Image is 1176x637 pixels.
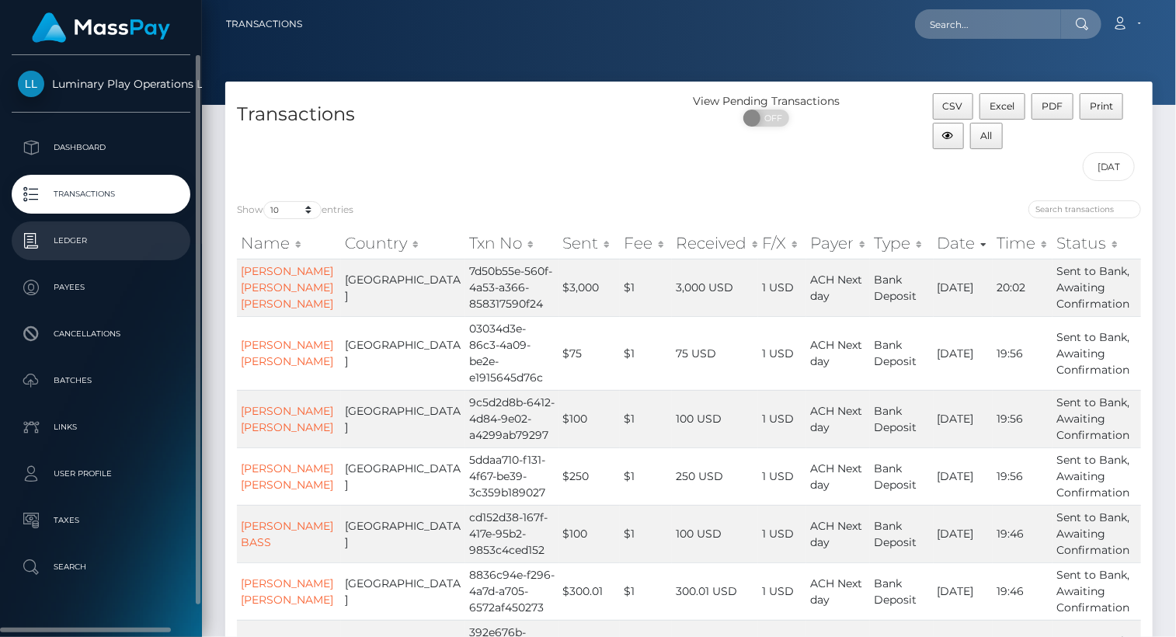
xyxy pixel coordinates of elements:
button: Column visibility [933,123,965,149]
td: Sent to Bank, Awaiting Confirmation [1052,390,1141,447]
td: Sent to Bank, Awaiting Confirmation [1052,316,1141,390]
span: Print [1090,100,1113,112]
span: ACH Next day [810,519,862,549]
td: Bank Deposit [870,390,933,447]
button: CSV [933,93,974,120]
td: [DATE] [934,505,993,562]
td: 1 USD [758,259,806,316]
th: Name: activate to sort column ascending [237,228,341,259]
td: Bank Deposit [870,447,933,505]
td: Bank Deposit [870,562,933,620]
span: ACH Next day [810,461,862,492]
td: 20:02 [993,259,1052,316]
img: Luminary Play Operations Limited [18,71,44,97]
a: Dashboard [12,128,190,167]
td: $100 [559,390,621,447]
td: [DATE] [934,447,993,505]
a: Transactions [12,175,190,214]
a: Links [12,408,190,447]
th: Fee: activate to sort column ascending [620,228,671,259]
td: 19:46 [993,562,1052,620]
td: $75 [559,316,621,390]
td: 9c5d2d8b-6412-4d84-9e02-a4299ab79297 [465,390,558,447]
button: Print [1080,93,1124,120]
td: 1 USD [758,316,806,390]
td: 1 USD [758,447,806,505]
p: Dashboard [18,136,184,159]
td: [DATE] [934,562,993,620]
p: Transactions [18,183,184,206]
td: $1 [620,259,671,316]
td: $1 [620,447,671,505]
p: Cancellations [18,322,184,346]
td: $300.01 [559,562,621,620]
button: Excel [979,93,1025,120]
td: 3,000 USD [672,259,758,316]
td: 75 USD [672,316,758,390]
td: [GEOGRAPHIC_DATA] [341,390,465,447]
td: Sent to Bank, Awaiting Confirmation [1052,447,1141,505]
a: Search [12,548,190,587]
input: Search... [915,9,1061,39]
p: Links [18,416,184,439]
td: Sent to Bank, Awaiting Confirmation [1052,505,1141,562]
a: Transactions [226,8,302,40]
th: Received: activate to sort column ascending [672,228,758,259]
button: PDF [1032,93,1073,120]
td: Bank Deposit [870,259,933,316]
td: $1 [620,562,671,620]
td: 1 USD [758,562,806,620]
td: 19:56 [993,316,1052,390]
input: Date filter [1083,152,1135,181]
a: [PERSON_NAME] [PERSON_NAME] [241,461,333,492]
p: Search [18,555,184,579]
td: 7d50b55e-560f-4a53-a366-858317590f24 [465,259,558,316]
td: Bank Deposit [870,505,933,562]
span: ACH Next day [810,338,862,368]
span: ACH Next day [810,273,862,303]
td: 19:56 [993,447,1052,505]
td: cd152d38-167f-417e-95b2-9853c4ced152 [465,505,558,562]
td: [DATE] [934,259,993,316]
span: Excel [990,100,1015,112]
td: 19:46 [993,505,1052,562]
td: 100 USD [672,390,758,447]
td: [GEOGRAPHIC_DATA] [341,316,465,390]
td: [GEOGRAPHIC_DATA] [341,562,465,620]
label: Show entries [237,201,353,219]
td: $3,000 [559,259,621,316]
div: View Pending Transactions [689,93,844,110]
td: 8836c94e-f296-4a7d-a705-6572af450273 [465,562,558,620]
span: OFF [752,110,791,127]
td: 300.01 USD [672,562,758,620]
td: $250 [559,447,621,505]
td: $1 [620,505,671,562]
h4: Transactions [237,101,677,128]
a: Payees [12,268,190,307]
th: Sent: activate to sort column ascending [559,228,621,259]
td: [DATE] [934,390,993,447]
th: Status: activate to sort column ascending [1052,228,1141,259]
input: Search transactions [1028,200,1141,218]
td: 250 USD [672,447,758,505]
span: ACH Next day [810,576,862,607]
td: 100 USD [672,505,758,562]
th: Txn No: activate to sort column ascending [465,228,558,259]
a: Batches [12,361,190,400]
td: [GEOGRAPHIC_DATA] [341,447,465,505]
td: $1 [620,316,671,390]
td: 1 USD [758,505,806,562]
select: Showentries [263,201,322,219]
p: Taxes [18,509,184,532]
td: 19:56 [993,390,1052,447]
p: Ledger [18,229,184,252]
span: Luminary Play Operations Limited [12,77,190,91]
th: Country: activate to sort column ascending [341,228,465,259]
a: [PERSON_NAME] [PERSON_NAME] [PERSON_NAME] [241,264,333,311]
td: 03034d3e-86c3-4a09-be2e-e1915645d76c [465,316,558,390]
th: Date: activate to sort column ascending [934,228,993,259]
td: Sent to Bank, Awaiting Confirmation [1052,562,1141,620]
th: Time: activate to sort column ascending [993,228,1052,259]
th: F/X: activate to sort column ascending [758,228,806,259]
span: ACH Next day [810,404,862,434]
